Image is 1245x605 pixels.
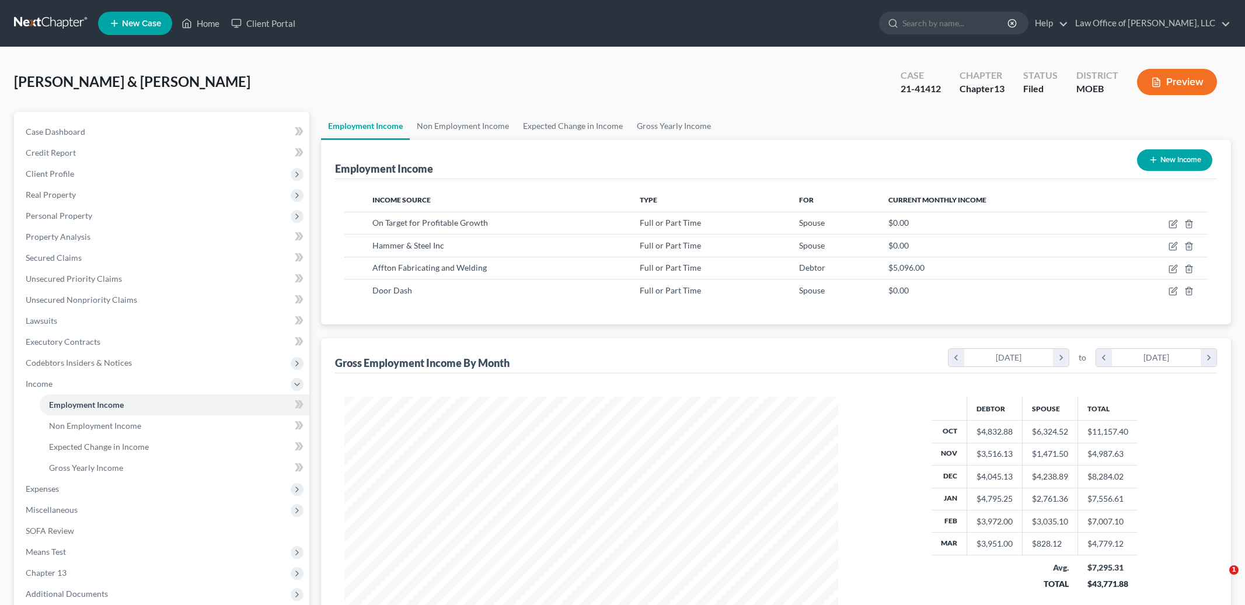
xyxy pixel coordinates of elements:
[1112,349,1201,366] div: [DATE]
[16,142,309,163] a: Credit Report
[932,488,967,510] th: Jan
[1032,493,1068,505] div: $2,761.36
[26,316,57,326] span: Lawsuits
[1079,352,1086,363] span: to
[1032,562,1069,573] div: Avg.
[372,285,412,295] span: Door Dash
[977,448,1013,460] div: $3,516.13
[799,285,825,295] span: Spouse
[1087,578,1129,590] div: $43,771.88
[932,533,967,555] th: Mar
[932,466,967,488] th: Dec
[1078,510,1138,533] td: $7,007.10
[516,112,630,140] a: Expected Change in Income
[40,436,309,457] a: Expected Change in Income
[888,218,909,228] span: $0.00
[26,127,85,137] span: Case Dashboard
[1078,421,1138,443] td: $11,157.40
[1023,69,1058,82] div: Status
[26,211,92,221] span: Personal Property
[16,310,309,331] a: Lawsuits
[1078,488,1138,510] td: $7,556.61
[26,169,74,179] span: Client Profile
[977,516,1013,527] div: $3,972.00
[799,240,825,250] span: Spouse
[40,415,309,436] a: Non Employment Income
[16,226,309,247] a: Property Analysis
[1229,565,1239,575] span: 1
[977,538,1013,550] div: $3,951.00
[26,190,76,200] span: Real Property
[26,148,76,158] span: Credit Report
[16,247,309,268] a: Secured Claims
[630,112,718,140] a: Gross Yearly Income
[26,274,122,284] span: Unsecured Priority Claims
[994,83,1005,94] span: 13
[26,568,67,578] span: Chapter 13
[1076,69,1118,82] div: District
[932,421,967,443] th: Oct
[410,112,516,140] a: Non Employment Income
[640,195,657,204] span: Type
[948,349,964,366] i: chevron_left
[888,195,986,204] span: Current Monthly Income
[26,526,74,536] span: SOFA Review
[26,232,90,242] span: Property Analysis
[902,12,1009,34] input: Search by name...
[1032,538,1068,550] div: $828.12
[1096,349,1112,366] i: chevron_left
[372,218,488,228] span: On Target for Profitable Growth
[14,73,250,90] span: [PERSON_NAME] & [PERSON_NAME]
[799,195,814,204] span: For
[26,547,66,557] span: Means Test
[960,69,1005,82] div: Chapter
[1137,149,1212,171] button: New Income
[49,400,124,410] span: Employment Income
[26,253,82,263] span: Secured Claims
[977,493,1013,505] div: $4,795.25
[26,379,53,389] span: Income
[335,162,433,176] div: Employment Income
[1078,466,1138,488] td: $8,284.02
[225,13,301,34] a: Client Portal
[49,442,149,452] span: Expected Change in Income
[372,240,444,250] span: Hammer & Steel Inc
[1078,443,1138,465] td: $4,987.63
[372,263,487,272] span: Affton Fabricating and Welding
[122,19,161,28] span: New Case
[26,505,78,515] span: Miscellaneous
[901,82,941,96] div: 21-41412
[372,195,431,204] span: Income Source
[40,457,309,478] a: Gross Yearly Income
[1029,13,1068,34] a: Help
[1137,69,1217,95] button: Preview
[967,397,1023,420] th: Debtor
[26,337,100,347] span: Executory Contracts
[16,121,309,142] a: Case Dashboard
[16,331,309,352] a: Executory Contracts
[1078,397,1138,420] th: Total
[932,443,967,465] th: Nov
[977,471,1013,482] div: $4,045.13
[16,268,309,289] a: Unsecured Priority Claims
[1078,533,1138,555] td: $4,779.12
[1023,82,1058,96] div: Filed
[932,510,967,533] th: Feb
[960,82,1005,96] div: Chapter
[1032,578,1069,590] div: TOTAL
[799,218,825,228] span: Spouse
[1032,448,1068,460] div: $1,471.50
[1053,349,1069,366] i: chevron_right
[640,240,701,250] span: Full or Part Time
[16,289,309,310] a: Unsecured Nonpriority Claims
[1023,397,1078,420] th: Spouse
[640,218,701,228] span: Full or Part Time
[40,394,309,415] a: Employment Income
[1032,516,1068,527] div: $3,035.10
[888,285,909,295] span: $0.00
[26,589,108,599] span: Additional Documents
[16,520,309,541] a: SOFA Review
[26,484,59,494] span: Expenses
[26,295,137,305] span: Unsecured Nonpriority Claims
[964,349,1054,366] div: [DATE]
